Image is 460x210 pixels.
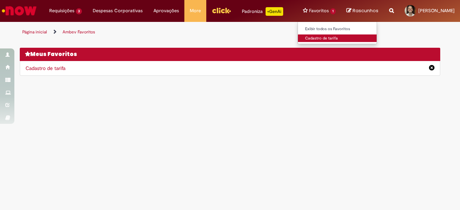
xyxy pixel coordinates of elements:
p: +GenAi [266,7,283,16]
span: [PERSON_NAME] [418,8,455,14]
span: Rascunhos [353,7,378,14]
ul: Trilhas de página [20,25,440,39]
span: Aprovações [153,7,179,14]
a: Cadastro de tarifa [298,34,377,42]
a: Cadastro de tarifa [26,65,65,71]
a: Exibir todos os Favoritos [298,25,377,33]
span: Meus Favoritos [30,50,77,58]
img: ServiceNow [1,4,38,18]
a: Ambev Favoritos [63,29,95,35]
span: Favoritos [309,7,329,14]
span: Despesas Corporativas [93,7,143,14]
span: More [190,7,201,14]
span: 1 [330,8,336,14]
a: Rascunhos [346,8,378,14]
img: click_logo_yellow_360x200.png [212,5,231,16]
div: Padroniza [242,7,283,16]
a: Página inicial [22,29,47,35]
ul: Favoritos [298,22,377,44]
span: Requisições [49,7,74,14]
span: 3 [76,8,82,14]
